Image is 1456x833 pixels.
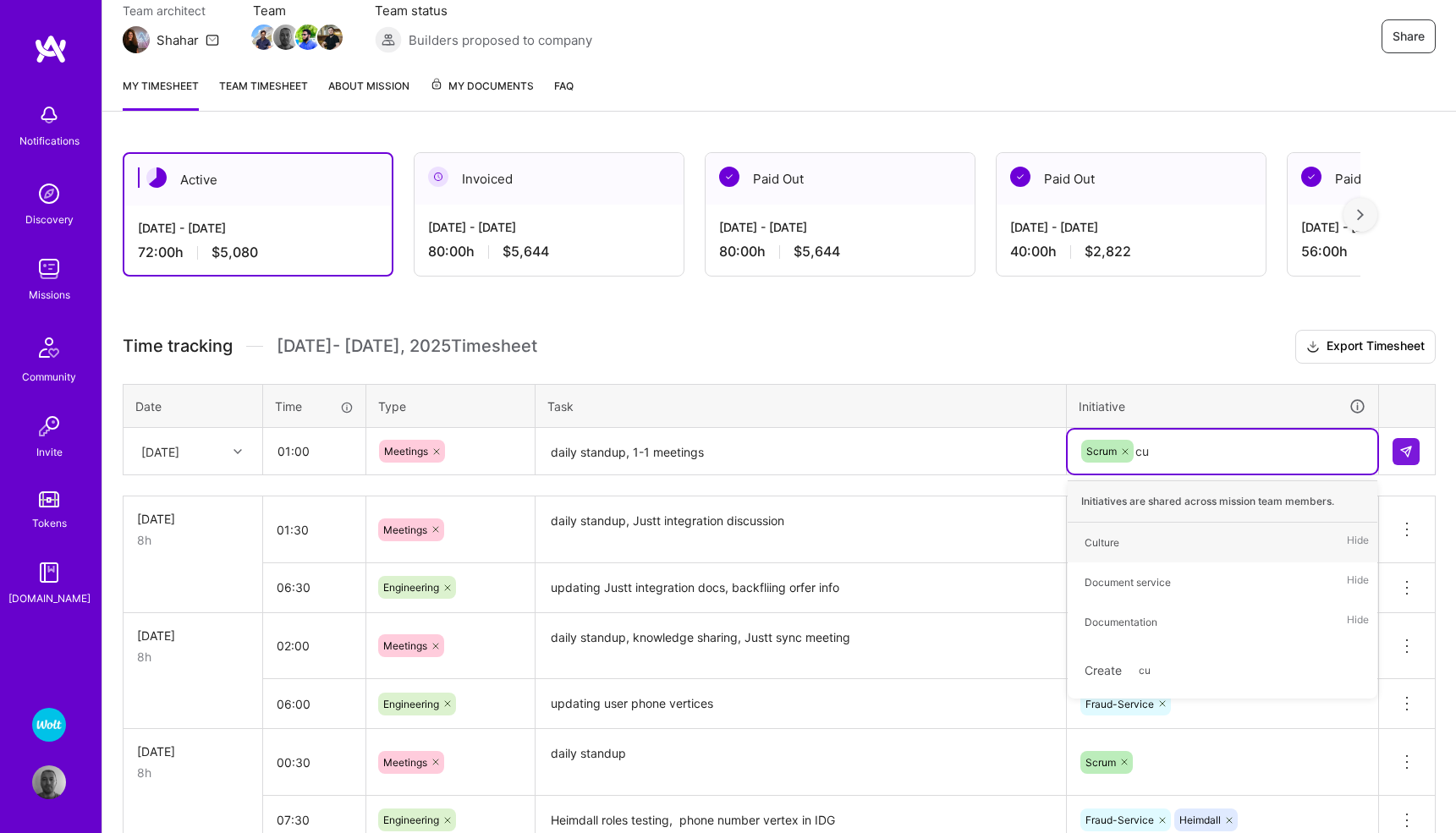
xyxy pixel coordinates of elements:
[319,23,341,52] a: Team Member Avatar
[32,252,66,286] img: teamwork
[28,765,70,799] a: User Avatar
[317,25,343,50] img: Team Member Avatar
[537,565,1064,611] textarea: updating Justt integration docs, backfliing orfer info
[32,514,67,532] div: Tokens
[253,23,275,52] a: Team Member Avatar
[1347,531,1369,554] span: Hide
[32,177,66,211] img: discovery
[719,218,961,236] div: [DATE] - [DATE]
[375,26,402,53] img: Builders proposed to company
[19,132,80,150] div: Notifications
[124,384,263,428] th: Date
[123,2,219,19] span: Team architect
[212,244,258,261] span: $5,080
[263,740,365,785] input: HH:MM
[1085,573,1171,591] div: Document service
[536,384,1067,428] th: Task
[1085,698,1154,710] span: Fraud-Service
[428,218,670,236] div: [DATE] - [DATE]
[263,623,365,668] input: HH:MM
[1085,534,1119,551] div: Culture
[137,648,249,666] div: 8h
[137,510,249,528] div: [DATE]
[383,523,427,536] span: Meetings
[1399,445,1413,458] img: Submit
[124,154,392,206] div: Active
[28,708,70,742] a: Wolt - Fintech: Payments Expansion Team
[1085,613,1157,631] div: Documentation
[32,409,66,443] img: Invite
[1076,650,1369,690] div: Create
[137,743,249,760] div: [DATE]
[138,244,378,261] div: 72:00 h
[794,243,840,260] span: $5,644
[409,31,592,49] span: Builders proposed to company
[1393,28,1425,45] span: Share
[32,556,66,589] img: guide book
[36,443,63,461] div: Invite
[1085,814,1154,826] span: Fraud-Service
[384,445,428,458] span: Meetings
[430,77,534,111] a: My Documents
[273,25,299,50] img: Team Member Avatar
[277,336,537,357] span: [DATE] - [DATE] , 2025 Timesheet
[264,429,365,474] input: HH:MM
[430,77,534,96] span: My Documents
[219,77,308,111] a: Team timesheet
[29,327,69,368] img: Community
[415,153,684,205] div: Invoiced
[137,531,249,549] div: 8h
[263,565,365,610] input: HH:MM
[1079,397,1366,416] div: Initiative
[1357,209,1364,221] img: right
[366,384,536,428] th: Type
[1086,445,1117,458] span: Scrum
[1382,19,1436,53] button: Share
[383,756,427,769] span: Meetings
[1347,611,1369,633] span: Hide
[32,765,66,799] img: User Avatar
[157,31,199,49] div: Shahar
[328,77,409,111] a: About Mission
[251,25,277,50] img: Team Member Avatar
[141,442,179,460] div: [DATE]
[537,498,1064,562] textarea: daily standup, Justt integration discussion
[32,708,66,742] img: Wolt - Fintech: Payments Expansion Team
[206,33,219,47] i: icon Mail
[123,26,150,53] img: Team Architect
[275,23,297,52] a: Team Member Avatar
[428,167,448,187] img: Invoiced
[138,219,378,237] div: [DATE] - [DATE]
[1130,659,1159,682] span: cu
[8,589,91,607] div: [DOMAIN_NAME]
[29,286,70,304] div: Missions
[706,153,975,205] div: Paid Out
[1010,167,1030,187] img: Paid Out
[428,243,670,260] div: 80:00 h
[25,211,74,228] div: Discovery
[146,167,167,188] img: Active
[537,430,1064,474] textarea: daily standup, 1-1 meetings
[297,23,319,52] a: Team Member Avatar
[1068,480,1377,523] div: Initiatives are shared across mission team members.
[34,34,68,64] img: logo
[383,581,439,594] span: Engineering
[383,698,439,710] span: Engineering
[537,681,1064,727] textarea: updating user phone vertices
[1179,814,1221,826] span: Heimdall
[1301,167,1321,187] img: Paid Out
[537,615,1064,678] textarea: daily standup, knowledge sharing, Justt sync meeting
[123,336,233,357] span: Time tracking
[275,397,354,415] div: Time
[22,368,76,386] div: Community
[1295,330,1436,364] button: Export Timesheet
[375,2,592,19] span: Team status
[537,731,1064,794] textarea: daily standup
[1085,243,1131,260] span: $2,822
[1393,438,1421,465] div: null
[137,764,249,781] div: 8h
[39,491,59,507] img: tokens
[1347,571,1369,594] span: Hide
[383,639,427,652] span: Meetings
[503,243,549,260] span: $5,644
